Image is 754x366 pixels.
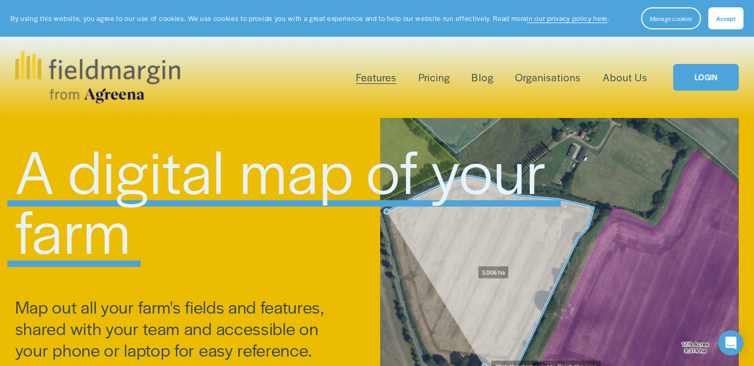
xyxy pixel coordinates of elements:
span: Manage cookies [650,14,692,23]
a: LOGIN [673,64,739,91]
a: Blog [472,69,493,86]
img: fieldmargin.com [15,51,180,103]
a: folder dropdown [356,69,396,86]
button: Accept [708,7,743,29]
div: Open Intercom Messenger [718,330,743,356]
span: Accept [716,14,736,23]
span: A digital map of your farm [15,127,561,271]
span: Map out all your farm's fields and features, shared with your team and accessible on your phone o... [15,295,329,361]
a: About Us [603,69,647,86]
span: Features [356,70,396,85]
button: Manage cookies [641,7,701,29]
a: Pricing [418,69,450,86]
a: Organisations [515,69,581,86]
a: in our privacy policy here [527,14,608,23]
p: By using this website, you agree to our use of cookies. We use cookies to provide you with a grea... [11,14,610,24]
